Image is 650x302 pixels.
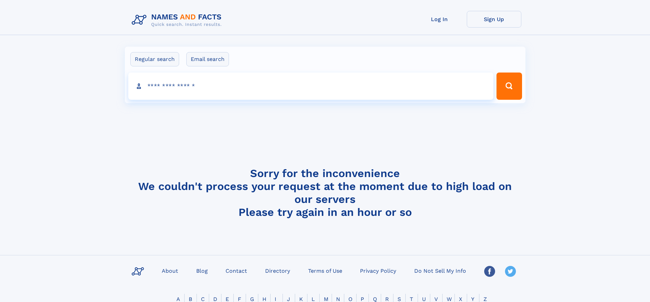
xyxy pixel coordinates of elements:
a: Terms of Use [305,266,345,275]
a: Sign Up [467,11,521,28]
a: About [159,266,181,275]
label: Email search [186,52,229,66]
a: Do Not Sell My Info [411,266,469,275]
a: Log In [412,11,467,28]
input: search input [128,73,494,100]
a: Blog [193,266,211,275]
a: Privacy Policy [357,266,399,275]
img: Twitter [505,266,516,277]
a: Directory [262,266,293,275]
img: Facebook [484,266,495,277]
a: Contact [223,266,250,275]
label: Regular search [130,52,179,66]
img: Logo Names and Facts [129,11,227,29]
h4: Sorry for the inconvenience We couldn't process your request at the moment due to high load on ou... [129,167,521,219]
button: Search Button [496,73,522,100]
